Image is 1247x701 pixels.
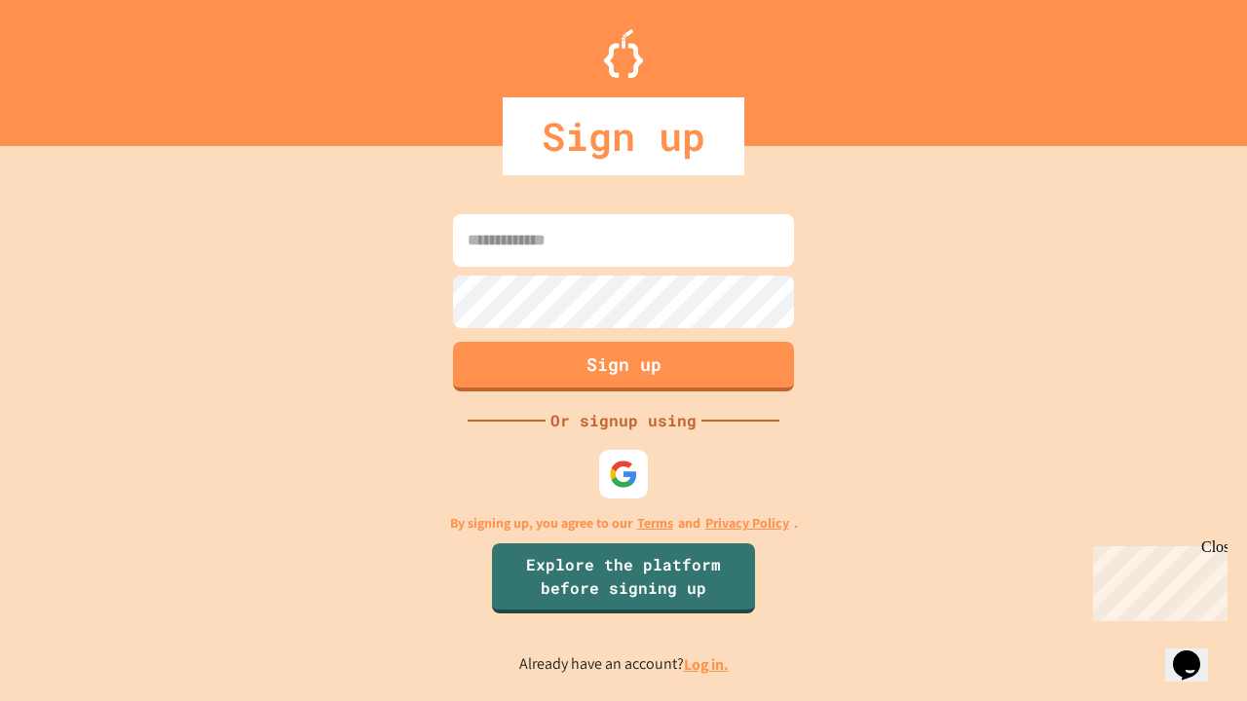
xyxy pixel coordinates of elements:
[604,29,643,78] img: Logo.svg
[705,513,789,534] a: Privacy Policy
[519,652,729,677] p: Already have an account?
[492,543,755,613] a: Explore the platform before signing up
[450,513,798,534] p: By signing up, you agree to our and .
[1165,623,1228,682] iframe: chat widget
[546,409,701,432] div: Or signup using
[8,8,134,124] div: Chat with us now!Close
[1085,538,1228,621] iframe: chat widget
[684,654,729,675] a: Log in.
[453,342,794,391] button: Sign up
[503,97,744,175] div: Sign up
[637,513,673,534] a: Terms
[609,460,638,489] img: google-icon.svg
